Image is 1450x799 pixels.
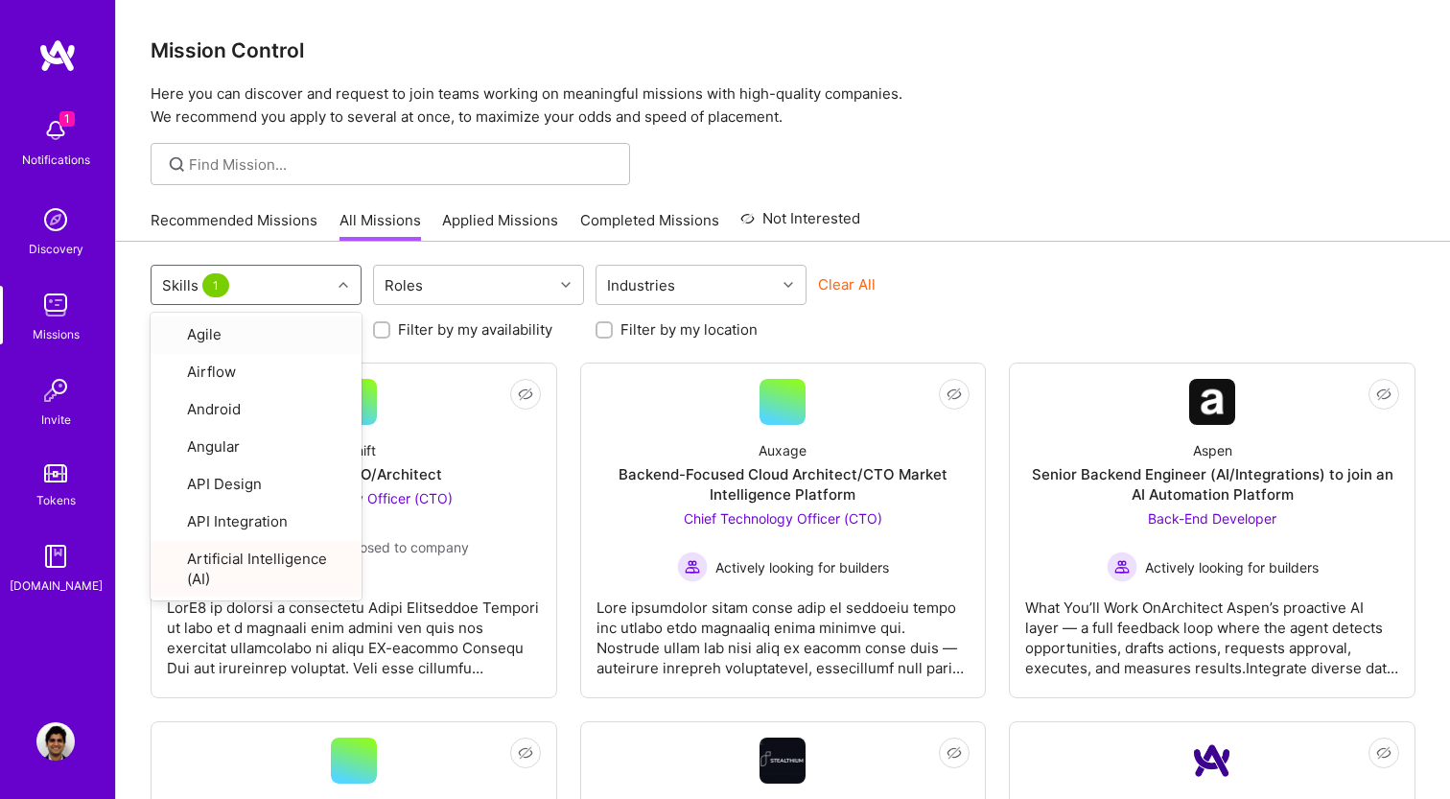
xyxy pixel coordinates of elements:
[189,154,616,175] input: Find Mission...
[151,82,1415,129] p: Here you can discover and request to join teams working on meaningful missions with high-quality ...
[947,387,962,402] i: icon EyeClosed
[561,280,571,290] i: icon Chevron
[276,537,469,557] span: Builders proposed to company
[1189,738,1235,784] img: Company Logo
[380,271,428,299] div: Roles
[36,286,75,324] img: teamwork
[1025,464,1399,505] div: Senior Backend Engineer (AI/Integrations) to join an AI Automation Platform
[783,280,793,290] i: icon Chevron
[36,111,75,150] img: bell
[151,210,317,242] a: Recommended Missions
[947,745,962,761] i: icon EyeClosed
[157,271,238,299] div: Skills
[596,379,971,682] a: AuxageBackend-Focused Cloud Architect/CTO Market Intelligence PlatformChief Technology Officer (C...
[1145,557,1319,577] span: Actively looking for builders
[1107,552,1137,582] img: Actively looking for builders
[36,537,75,576] img: guide book
[36,371,75,410] img: Invite
[167,582,541,678] div: LorE8 ip dolorsi a consectetu Adipi Elitseddoe Tempori ut labo et d magnaali enim admini ven quis...
[10,576,103,596] div: [DOMAIN_NAME]
[1376,387,1392,402] i: icon EyeClosed
[1025,582,1399,678] div: What You’ll Work OnArchitect Aspen’s proactive AI layer — a full feedback loop where the agent de...
[162,399,350,421] div: Android
[59,111,75,127] span: 1
[36,722,75,761] img: User Avatar
[38,38,77,73] img: logo
[162,549,350,589] div: Artificial Intelligence (AI)
[162,474,350,496] div: API Design
[339,280,348,290] i: icon Chevron
[398,319,552,340] label: Filter by my availability
[162,511,350,533] div: API Integration
[36,200,75,239] img: discovery
[518,745,533,761] i: icon EyeClosed
[759,440,807,460] div: Auxage
[339,210,421,242] a: All Missions
[760,738,806,784] img: Company Logo
[151,38,1415,62] h3: Mission Control
[1025,379,1399,682] a: Company LogoAspenSenior Backend Engineer (AI/Integrations) to join an AI Automation PlatformBack-...
[818,274,876,294] button: Clear All
[44,464,67,482] img: tokens
[580,210,719,242] a: Completed Missions
[162,436,350,458] div: Angular
[596,464,971,505] div: Backend-Focused Cloud Architect/CTO Market Intelligence Platform
[684,510,882,527] span: Chief Technology Officer (CTO)
[22,150,90,170] div: Notifications
[202,273,229,297] span: 1
[602,271,680,299] div: Industries
[36,490,76,510] div: Tokens
[740,207,860,242] a: Not Interested
[620,319,758,340] label: Filter by my location
[1193,440,1232,460] div: Aspen
[518,387,533,402] i: icon EyeClosed
[29,239,83,259] div: Discovery
[1148,510,1276,527] span: Back-End Developer
[1376,745,1392,761] i: icon EyeClosed
[162,362,350,384] div: Airflow
[162,324,350,346] div: Agile
[33,324,80,344] div: Missions
[1189,379,1235,425] img: Company Logo
[442,210,558,242] a: Applied Missions
[166,153,188,176] i: icon SearchGrey
[41,410,71,430] div: Invite
[677,552,708,582] img: Actively looking for builders
[596,582,971,678] div: Lore ipsumdolor sitam conse adip el seddoeiu tempo inc utlabo etdo magnaaliq enima minimve qui. N...
[715,557,889,577] span: Actively looking for builders
[32,722,80,761] a: User Avatar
